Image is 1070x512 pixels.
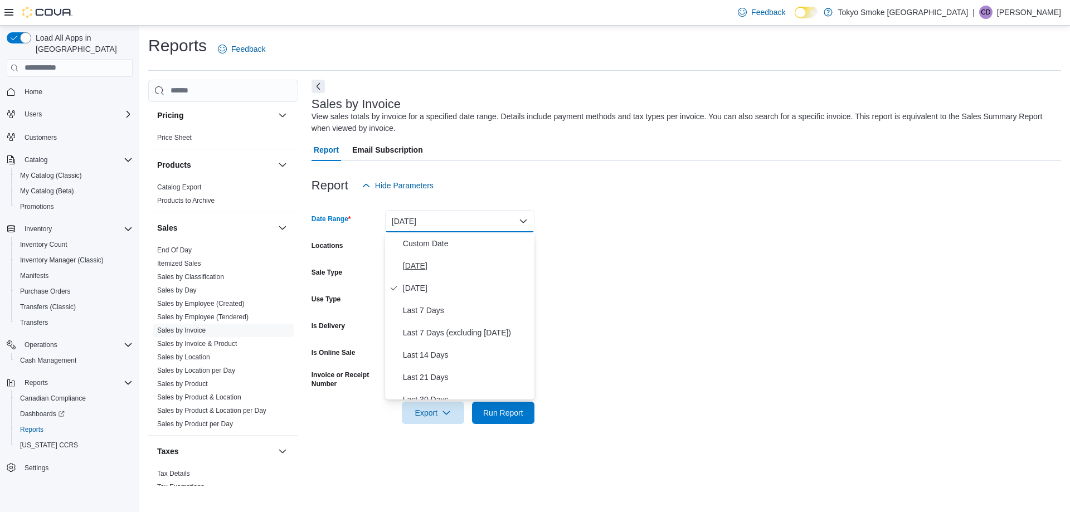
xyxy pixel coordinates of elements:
[2,152,137,168] button: Catalog
[16,285,75,298] a: Purchase Orders
[20,222,56,236] button: Inventory
[148,131,298,149] div: Pricing
[16,316,52,329] a: Transfers
[11,252,137,268] button: Inventory Manager (Classic)
[25,87,42,96] span: Home
[403,348,530,362] span: Last 14 Days
[402,402,464,424] button: Export
[20,376,133,389] span: Reports
[16,392,90,405] a: Canadian Compliance
[20,461,133,475] span: Settings
[25,464,48,472] span: Settings
[403,370,530,384] span: Last 21 Days
[25,378,48,387] span: Reports
[972,6,975,19] p: |
[403,281,530,295] span: [DATE]
[157,272,224,281] span: Sales by Classification
[157,367,235,374] a: Sales by Location per Day
[20,303,76,311] span: Transfers (Classic)
[20,202,54,211] span: Promotions
[157,366,235,375] span: Sales by Location per Day
[157,393,241,401] a: Sales by Product & Location
[16,354,81,367] a: Cash Management
[157,134,192,142] a: Price Sheet
[7,79,133,505] nav: Complex example
[157,446,179,457] h3: Taxes
[148,467,298,498] div: Taxes
[11,422,137,437] button: Reports
[2,337,137,353] button: Operations
[312,97,401,111] h3: Sales by Invoice
[157,313,249,321] span: Sales by Employee (Tendered)
[16,269,53,282] a: Manifests
[157,246,192,254] a: End Of Day
[231,43,265,55] span: Feedback
[979,6,993,19] div: Corey Despres
[20,394,86,403] span: Canadian Compliance
[16,200,133,213] span: Promotions
[157,246,192,255] span: End Of Day
[16,184,79,198] a: My Catalog (Beta)
[20,171,82,180] span: My Catalog (Classic)
[11,315,137,330] button: Transfers
[11,391,137,406] button: Canadian Compliance
[312,321,345,330] label: Is Delivery
[403,326,530,339] span: Last 7 Days (excluding [DATE])
[20,108,46,121] button: Users
[312,268,342,277] label: Sale Type
[157,133,192,142] span: Price Sheet
[16,407,133,421] span: Dashboards
[157,183,201,192] span: Catalog Export
[16,438,133,452] span: Washington CCRS
[276,109,289,122] button: Pricing
[157,197,215,204] a: Products to Archive
[16,238,72,251] a: Inventory Count
[157,183,201,191] a: Catalog Export
[157,446,274,457] button: Taxes
[16,269,133,282] span: Manifests
[11,268,137,284] button: Manifests
[157,222,178,233] h3: Sales
[157,420,233,428] span: Sales by Product per Day
[157,159,191,170] h3: Products
[312,111,1056,134] div: View sales totals by invoice for a specified date range. Details include payment methods and tax ...
[20,256,104,265] span: Inventory Manager (Classic)
[20,338,62,352] button: Operations
[312,179,348,192] h3: Report
[148,243,298,435] div: Sales
[22,7,72,18] img: Cova
[276,221,289,235] button: Sales
[25,133,57,142] span: Customers
[157,326,206,334] a: Sales by Invoice
[20,376,52,389] button: Reports
[16,438,82,452] a: [US_STATE] CCRS
[20,461,53,475] a: Settings
[157,407,266,415] a: Sales by Product & Location per Day
[385,210,534,232] button: [DATE]
[20,425,43,434] span: Reports
[157,339,237,348] span: Sales by Invoice & Product
[11,353,137,368] button: Cash Management
[20,85,47,99] a: Home
[11,437,137,453] button: [US_STATE] CCRS
[157,300,245,308] a: Sales by Employee (Created)
[2,84,137,100] button: Home
[25,110,42,119] span: Users
[312,348,356,357] label: Is Online Sale
[472,402,534,424] button: Run Report
[2,221,137,237] button: Inventory
[795,18,795,19] span: Dark Mode
[20,153,133,167] span: Catalog
[2,375,137,391] button: Reports
[751,7,785,18] span: Feedback
[157,469,190,478] span: Tax Details
[11,299,137,315] button: Transfers (Classic)
[408,402,458,424] span: Export
[312,214,351,223] label: Date Range
[20,153,52,167] button: Catalog
[16,169,86,182] a: My Catalog (Classic)
[157,406,266,415] span: Sales by Product & Location per Day
[403,304,530,317] span: Last 7 Days
[157,482,205,491] span: Tax Exemptions
[157,313,249,321] a: Sales by Employee (Tendered)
